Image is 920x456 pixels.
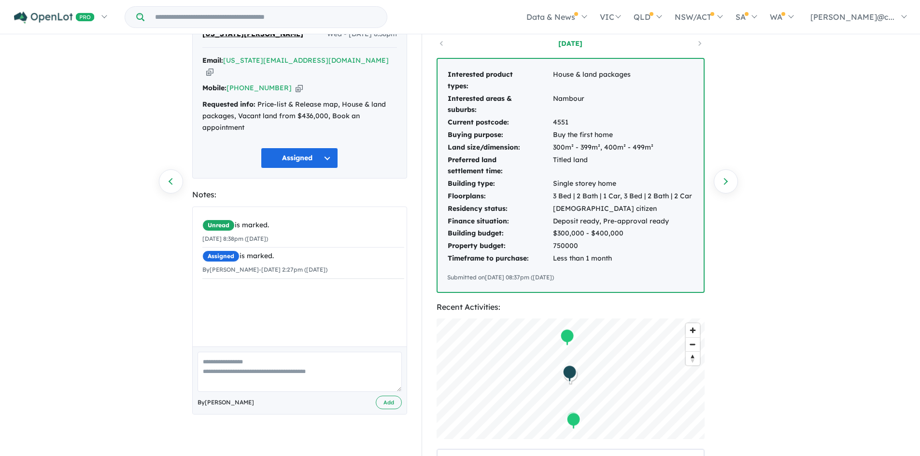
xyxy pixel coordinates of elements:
[447,141,552,154] td: Land size/dimension:
[560,328,574,346] div: Map marker
[447,190,552,203] td: Floorplans:
[437,301,705,314] div: Recent Activities:
[552,154,693,178] td: Titled land
[563,367,578,385] div: Map marker
[552,69,693,93] td: House & land packages
[447,203,552,215] td: Residency status:
[562,365,577,383] div: Map marker
[437,318,705,439] canvas: Map
[566,412,580,429] div: Map marker
[14,12,95,24] img: Openlot PRO Logo White
[552,129,693,141] td: Buy the first home
[261,148,338,168] button: Assigned
[202,235,268,242] small: [DATE] 8:38pm ([DATE])
[202,56,223,65] strong: Email:
[562,364,577,382] div: Map marker
[226,83,292,92] a: [PHONE_NUMBER]
[296,83,303,93] button: Copy
[447,116,552,129] td: Current postcode:
[206,67,213,77] button: Copy
[552,93,693,117] td: Nambour
[198,398,254,407] span: By [PERSON_NAME]
[223,56,389,65] a: [US_STATE][EMAIL_ADDRESS][DOMAIN_NAME]
[447,129,552,141] td: Buying purpose:
[202,99,397,133] div: Price-list & Release map, House & land packages, Vacant land from $436,000, Book an appointment
[686,352,700,365] span: Reset bearing to north
[447,178,552,190] td: Building type:
[447,154,552,178] td: Preferred land settlement time:
[552,215,693,228] td: Deposit ready, Pre-approval ready
[686,338,700,351] span: Zoom out
[447,252,552,265] td: Timeframe to purchase:
[376,396,402,410] button: Add
[202,220,235,231] span: Unread
[202,250,404,262] div: is marked.
[686,337,700,351] button: Zoom out
[202,266,327,273] small: By [PERSON_NAME] - [DATE] 2:27pm ([DATE])
[686,323,700,337] button: Zoom in
[552,252,693,265] td: Less than 1 month
[552,178,693,190] td: Single storey home
[552,190,693,203] td: 3 Bed | 2 Bath | 1 Car, 3 Bed | 2 Bath | 2 Car
[447,215,552,228] td: Finance situation:
[202,83,226,92] strong: Mobile:
[552,203,693,215] td: [DEMOGRAPHIC_DATA] citizen
[447,240,552,252] td: Property budget:
[552,227,693,240] td: $300,000 - $400,000
[552,141,693,154] td: 300m² - 399m², 400m² - 499m²
[810,12,894,22] span: [PERSON_NAME]@c...
[566,411,580,428] div: Map marker
[192,188,407,201] div: Notes:
[146,7,385,28] input: Try estate name, suburb, builder or developer
[447,93,552,117] td: Interested areas & suburbs:
[447,69,552,93] td: Interested product types:
[202,100,255,109] strong: Requested info:
[529,39,611,48] a: [DATE]
[552,116,693,129] td: 4551
[447,273,694,282] div: Submitted on [DATE] 08:37pm ([DATE])
[552,240,693,252] td: 750000
[202,250,240,262] span: Assigned
[447,227,552,240] td: Building budget:
[202,220,404,231] div: is marked.
[686,351,700,365] button: Reset bearing to north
